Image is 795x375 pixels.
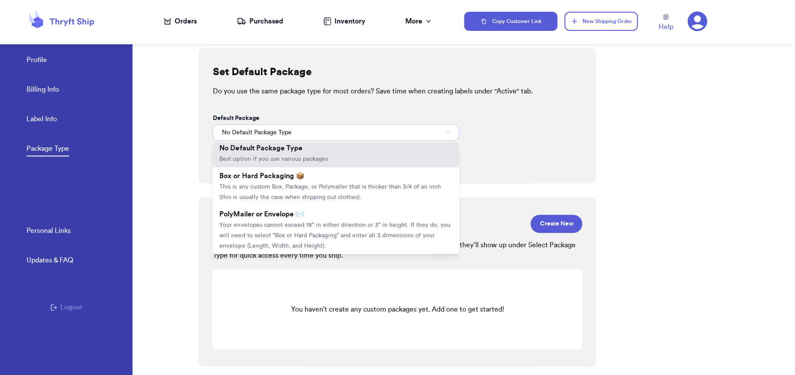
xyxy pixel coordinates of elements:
[26,255,73,267] a: Updates & FAQ
[323,16,365,27] a: Inventory
[659,22,673,32] span: Help
[212,124,459,141] button: No Default Package Type
[405,16,433,27] div: More
[164,16,197,27] a: Orders
[219,184,441,200] span: This is any custom Box, Package, or Polymailer that is thicker than 3/4 of an inch (this is usual...
[219,145,302,152] span: No Default Package Type
[26,255,73,265] div: Updates & FAQ
[26,55,47,67] a: Profile
[237,16,283,27] a: Purchased
[219,156,328,162] span: Best option if you use various packages
[219,173,304,179] span: Box or Hard Packaging 📦
[212,114,259,123] label: Default Package
[222,128,291,137] span: No Default Package Type
[50,302,83,312] button: Logout
[659,14,673,32] a: Help
[212,65,311,79] h2: Set Default Package
[464,12,558,31] button: Copy Customer Link
[26,84,59,96] a: Billing Info
[219,222,450,249] span: Your envelopes cannot exceed 18" in either direction or 3" in height. If they do, you will need t...
[219,211,304,218] span: PolyMailer or Envelope ✉️
[212,86,582,96] p: Do you use the same package type for most orders? Save time when creating labels under "Active" tab.
[26,143,69,156] a: Package Type
[26,114,57,126] a: Label Info
[250,304,546,315] p: You haven’t create any custom packages yet. Add one to get started!
[26,226,71,238] a: Personal Links
[564,12,637,31] button: New Shipping Order
[530,215,582,233] button: Create New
